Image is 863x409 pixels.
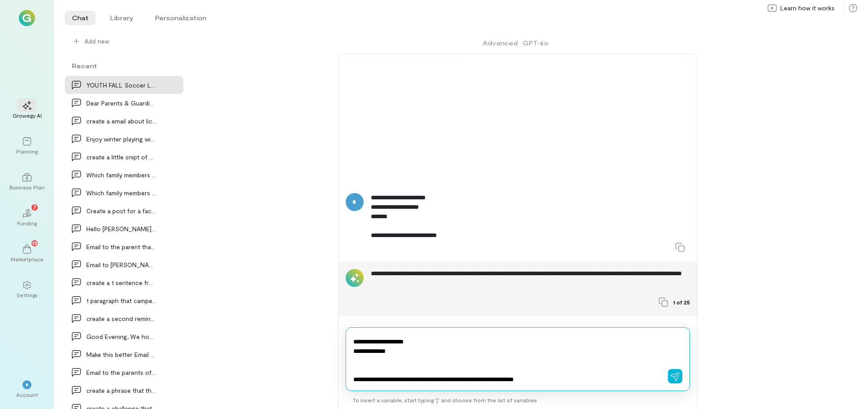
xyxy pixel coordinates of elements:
div: create a second reminder email that you have Chil… [86,314,156,323]
div: Funding [17,220,37,227]
span: 13 [32,239,37,247]
div: Marketplace [11,255,44,263]
li: Personalization [148,11,214,25]
span: 1 of 25 [673,299,690,306]
div: create a little snipt of member appretiation day… [86,152,156,162]
div: Planning [16,148,38,155]
span: Add new [85,37,109,46]
div: *Account [11,373,43,405]
div: Hello [PERSON_NAME], We received a refund request from M… [86,224,156,233]
div: 1 paragraph that campers will need to bring healt… [86,296,156,305]
div: YOUTH FALL Soccer League Registration EXTENDED SE… [86,80,156,90]
div: Create a post for a facebook group that I am a me… [86,206,156,215]
a: Marketplace [11,237,43,270]
a: Funding [11,202,43,234]
div: Which family members or friends does your child m… [86,188,156,198]
div: Make this better Email to the parents of [PERSON_NAME] d… [86,350,156,359]
div: Business Plan [9,184,44,191]
div: Settings [17,291,38,299]
span: Learn how it works [780,4,835,13]
div: Account [16,391,38,398]
div: create a email about lice notification protocal [86,116,156,126]
li: Chat [65,11,96,25]
a: Business Plan [11,166,43,198]
div: Which family members or friends does your child m… [86,170,156,180]
div: Recent [65,61,183,70]
li: Library [103,11,141,25]
div: Email to the parent that they do not have someone… [86,242,156,251]
div: Email to [PERSON_NAME] parent asking if he will b… [86,260,156,269]
div: Growegy AI [13,112,42,119]
div: create a phrase that they have to go to the field… [86,386,156,395]
div: Dear Parents & Guardians, Keeping you informed is… [86,98,156,108]
a: Settings [11,273,43,306]
div: To insert a variable, start typing ‘[’ and choose from the list of variables [346,391,690,409]
a: Growegy AI [11,94,43,126]
div: Good Evening, We hope this message finds you well… [86,332,156,341]
span: 7 [33,203,36,211]
div: Email to the parents of [PERSON_NAME] Good aftern… [86,368,156,377]
a: Planning [11,130,43,162]
div: create a 1 sentence fro dressup theme for camp of… [86,278,156,287]
div: Enjoy winter playing with the family on us at the… [86,134,156,144]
